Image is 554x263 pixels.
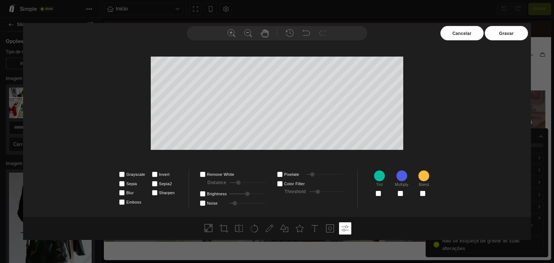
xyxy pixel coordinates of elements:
[4,27,17,41] button: Pesquisar
[440,26,484,40] div: Cancelar
[0,19,441,221] div: 1 / 1
[126,197,151,202] span: Emboss
[207,179,226,187] label: Distance
[396,32,425,36] div: Iniciar sessão
[126,179,151,184] span: Sepia
[208,52,229,70] a: Catálogo
[209,25,238,43] img: Manearte
[189,52,201,70] a: Início
[207,199,227,204] span: Noise
[394,169,409,189] div: Multiply
[485,26,528,40] div: Gravar
[434,29,443,39] button: Carrinho
[126,188,151,193] span: Blur
[159,179,184,184] span: Sepia2
[376,182,383,188] label: Tint
[207,170,227,175] span: Remove White
[159,170,184,175] span: Invert
[419,182,429,188] label: Blend
[159,188,184,193] span: Sharpen
[417,169,431,189] div: Blend
[237,52,259,70] a: Contacto
[284,179,304,184] span: Color Filter
[395,182,408,188] label: Multiply
[387,29,432,39] button: Iniciar sessão
[373,169,386,189] div: Tint
[285,188,305,196] label: Threshold
[284,170,304,175] span: Pixelate
[126,170,151,175] span: Grayscale
[207,189,227,194] span: Brightness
